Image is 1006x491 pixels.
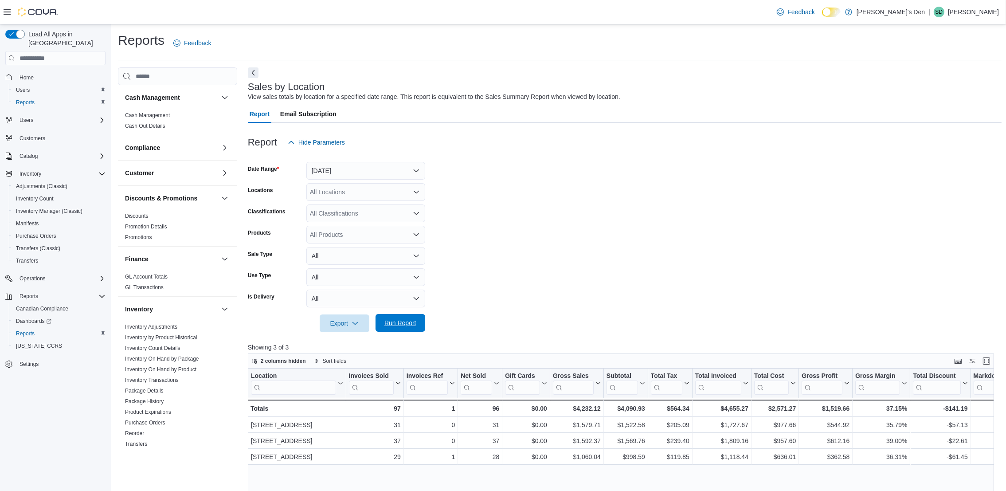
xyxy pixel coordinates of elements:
button: Transfers [9,255,109,267]
button: Purchase Orders [9,230,109,242]
div: $1,522.58 [607,420,645,431]
span: Run Report [384,318,416,327]
div: $4,655.27 [695,403,748,414]
button: [DATE] [306,162,425,180]
div: Location [251,372,336,395]
h3: Discounts & Promotions [125,194,197,203]
a: Customers [16,133,49,144]
div: 29 [348,452,400,463]
span: Reports [16,291,106,302]
div: -$141.19 [913,403,967,414]
span: Inventory Transactions [125,377,179,384]
input: Dark Mode [822,8,841,17]
button: 2 columns hidden [248,356,309,366]
span: Operations [20,275,46,282]
button: Keyboard shortcuts [953,356,963,366]
span: Reports [20,293,38,300]
div: [STREET_ADDRESS] [251,436,343,447]
button: Inventory [16,169,45,179]
button: Open list of options [413,231,420,238]
button: Manifests [9,217,109,230]
h3: Report [248,137,277,148]
span: Customers [20,135,45,142]
button: Open list of options [413,189,420,196]
div: Gross Sales [553,372,594,395]
span: Transfers [125,440,147,448]
span: Transfers [12,255,106,266]
span: Inventory by Product Historical [125,334,197,341]
a: Package History [125,398,164,405]
button: Reports [16,291,42,302]
button: Run Report [376,314,425,332]
div: $2,571.27 [754,403,796,414]
span: Adjustments (Classic) [12,181,106,192]
span: Product Expirations [125,409,171,416]
button: Next [248,67,258,78]
div: 0 [407,420,455,431]
div: Invoices Ref [407,372,448,395]
div: $4,090.93 [607,403,645,414]
button: Catalog [16,151,41,161]
span: Transfers (Classic) [16,245,60,252]
div: 97 [348,403,400,414]
span: Catalog [20,153,38,160]
div: Net Sold [461,372,492,395]
div: View sales totals by location for a specified date range. This report is equivalent to the Sales ... [248,92,620,102]
button: Cash Management [219,92,230,103]
div: Finance [118,271,237,296]
a: Inventory Transactions [125,377,179,383]
span: [US_STATE] CCRS [16,342,62,350]
a: Purchase Orders [12,231,60,241]
button: Customers [2,132,109,145]
a: Cash Out Details [125,123,165,129]
div: Subtotal [607,372,638,395]
button: Catalog [2,150,109,162]
span: Purchase Orders [125,419,165,426]
div: 37 [348,436,400,447]
span: Reports [12,328,106,339]
div: [STREET_ADDRESS] [251,452,343,463]
span: Manifests [12,218,106,229]
button: Users [2,114,109,126]
div: Totals [251,403,343,414]
div: $4,232.12 [553,403,601,414]
a: Promotion Details [125,224,167,230]
div: $0.00 [505,436,547,447]
button: Users [9,84,109,96]
div: -$61.45 [913,452,967,463]
div: Location [251,372,336,381]
span: Reports [16,330,35,337]
span: Reports [12,97,106,108]
button: Transfers (Classic) [9,242,109,255]
a: Inventory Count [12,193,57,204]
button: Gross Margin [855,372,907,395]
div: Total Cost [754,372,789,395]
span: Transfers (Classic) [12,243,106,254]
span: Canadian Compliance [12,303,106,314]
div: $1,060.04 [553,452,601,463]
div: Gift Cards [505,372,540,381]
button: Invoices Ref [407,372,455,395]
button: Hide Parameters [284,134,348,151]
button: Gift Cards [505,372,547,395]
button: Cash Management [125,93,218,102]
span: Inventory [20,170,41,177]
div: $1,727.67 [695,420,748,431]
h3: Sales by Location [248,82,325,92]
a: Users [12,85,33,95]
span: Hide Parameters [298,138,345,147]
p: [PERSON_NAME]'s Den [857,7,925,17]
a: Cash Management [125,112,170,118]
p: | [928,7,930,17]
span: Promotion Details [125,223,167,230]
div: Gross Margin [855,372,900,395]
div: $612.16 [802,436,849,447]
span: Manifests [16,220,39,227]
span: Transfers [16,257,38,264]
div: $119.85 [651,452,689,463]
button: Inventory Manager (Classic) [9,205,109,217]
span: Dashboards [12,316,106,326]
button: Adjustments (Classic) [9,180,109,192]
span: Inventory Manager (Classic) [16,208,82,215]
